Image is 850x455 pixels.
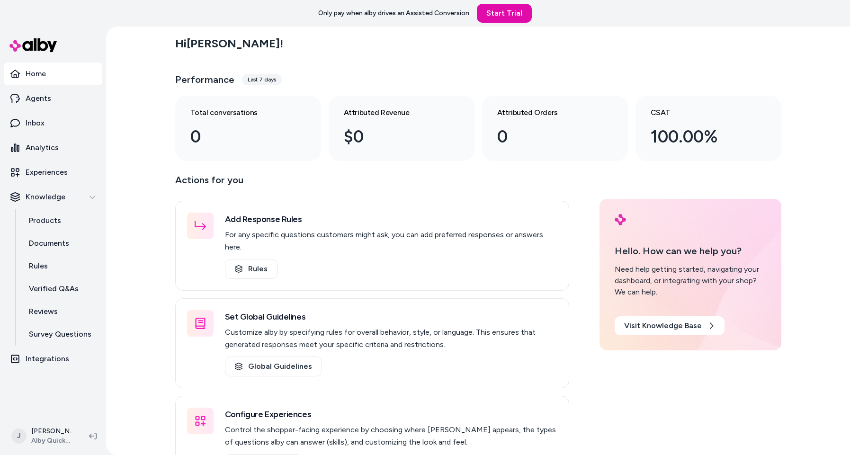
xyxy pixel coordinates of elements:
p: Products [29,215,61,226]
img: alby Logo [615,214,626,225]
a: Analytics [4,136,102,159]
p: Agents [26,93,51,104]
a: Start Trial [477,4,532,23]
div: $0 [344,124,444,150]
a: Attributed Revenue $0 [329,96,474,161]
a: Inbox [4,112,102,134]
button: Knowledge [4,186,102,208]
p: Inbox [26,117,45,129]
a: Visit Knowledge Base [615,316,725,335]
p: Documents [29,238,69,249]
a: Survey Questions [19,323,102,346]
p: For any specific questions customers might ask, you can add preferred responses or answers here. [225,229,557,253]
p: Actions for you [175,172,569,195]
h3: Attributed Revenue [344,107,444,118]
p: Reviews [29,306,58,317]
span: Alby QuickStart Store [31,436,74,446]
a: Experiences [4,161,102,184]
a: Products [19,209,102,232]
h3: Performance [175,73,234,86]
p: Verified Q&As [29,283,79,294]
a: Verified Q&As [19,277,102,300]
div: Last 7 days [242,74,282,85]
a: Attributed Orders 0 [482,96,628,161]
p: Rules [29,260,48,272]
p: Experiences [26,167,68,178]
img: alby Logo [9,38,57,52]
div: 100.00% [651,124,751,150]
a: CSAT 100.00% [635,96,781,161]
h3: Total conversations [190,107,291,118]
span: J [11,428,27,444]
p: Home [26,68,46,80]
p: Analytics [26,142,59,153]
h3: Attributed Orders [497,107,598,118]
div: 0 [497,124,598,150]
p: Integrations [26,353,69,365]
p: [PERSON_NAME] [31,427,74,436]
a: Documents [19,232,102,255]
a: Rules [19,255,102,277]
p: Hello. How can we help you? [615,244,766,258]
a: Global Guidelines [225,357,322,376]
p: Customize alby by specifying rules for overall behavior, style, or language. This ensures that ge... [225,326,557,351]
a: Integrations [4,348,102,370]
p: Control the shopper-facing experience by choosing where [PERSON_NAME] appears, the types of quest... [225,424,557,448]
button: J[PERSON_NAME]Alby QuickStart Store [6,421,81,451]
h3: Add Response Rules [225,213,557,226]
div: 0 [190,124,291,150]
div: Need help getting started, navigating your dashboard, or integrating with your shop? We can help. [615,264,766,298]
a: Rules [225,259,277,279]
p: Knowledge [26,191,65,203]
p: Only pay when alby drives an Assisted Conversion [318,9,469,18]
h3: Set Global Guidelines [225,310,557,323]
h3: CSAT [651,107,751,118]
a: Total conversations 0 [175,96,321,161]
h2: Hi [PERSON_NAME] ! [175,36,283,51]
h3: Configure Experiences [225,408,557,421]
p: Survey Questions [29,329,91,340]
a: Home [4,62,102,85]
a: Reviews [19,300,102,323]
a: Agents [4,87,102,110]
